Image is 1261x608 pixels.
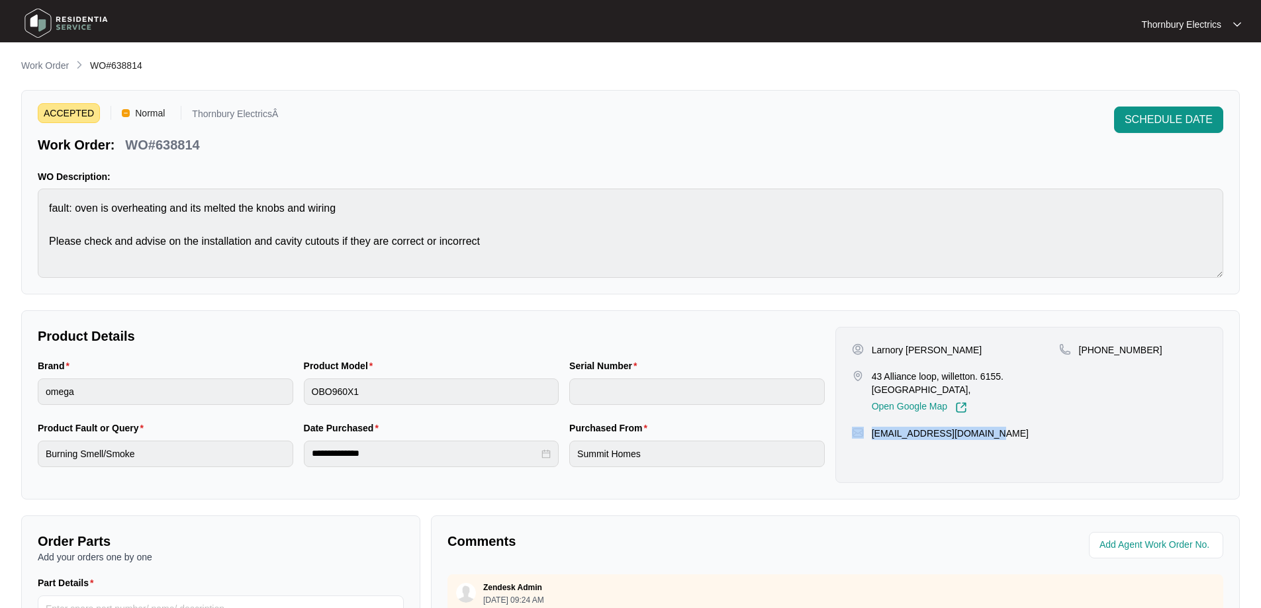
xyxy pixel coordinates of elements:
img: Vercel Logo [122,109,130,117]
label: Part Details [38,576,99,589]
span: SCHEDULE DATE [1125,112,1213,128]
img: chevron-right [74,60,85,70]
span: Normal [130,103,170,123]
button: SCHEDULE DATE [1114,107,1223,133]
input: Product Model [304,378,559,405]
p: Zendesk Admin [483,582,542,593]
img: user.svg [456,583,476,603]
span: ACCEPTED [38,103,100,123]
p: 43 Alliance loop, willetton. 6155. [GEOGRAPHIC_DATA], [872,370,1059,396]
p: [EMAIL_ADDRESS][DOMAIN_NAME] [872,427,1029,440]
input: Date Purchased [312,447,539,460]
p: WO Description: [38,170,1223,183]
img: map-pin [852,370,864,382]
p: Larnory [PERSON_NAME] [872,343,982,357]
p: [PHONE_NUMBER] [1079,343,1162,357]
img: map-pin [852,427,864,439]
label: Purchased From [569,421,653,435]
img: residentia service logo [20,3,113,43]
p: Thornbury ElectricsÂ [192,109,278,123]
input: Add Agent Work Order No. [1099,537,1215,553]
img: map-pin [1059,343,1071,355]
p: WO#638814 [125,136,199,154]
p: Product Details [38,327,825,345]
p: Add your orders one by one [38,550,404,564]
input: Serial Number [569,378,825,405]
p: [DATE] 09:24 AM [483,596,544,604]
p: Comments [447,532,826,550]
label: Product Model [304,359,379,372]
span: WO#638814 [90,60,142,71]
img: user-pin [852,343,864,355]
a: Work Order [19,59,71,73]
label: Date Purchased [304,421,384,435]
p: Work Order [21,59,69,72]
label: Product Fault or Query [38,421,149,435]
input: Brand [38,378,293,405]
p: Order Parts [38,532,404,550]
a: Open Google Map [872,402,967,413]
label: Brand [38,359,75,372]
input: Purchased From [569,441,825,467]
p: Thornbury Electrics [1141,18,1221,31]
label: Serial Number [569,359,642,372]
input: Product Fault or Query [38,441,293,467]
img: dropdown arrow [1233,21,1241,28]
textarea: fault: oven is overheating and its melted the knobs and wiring Please check and advise on the ins... [38,189,1223,278]
img: Link-External [955,402,967,413]
p: Work Order: [38,136,115,154]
